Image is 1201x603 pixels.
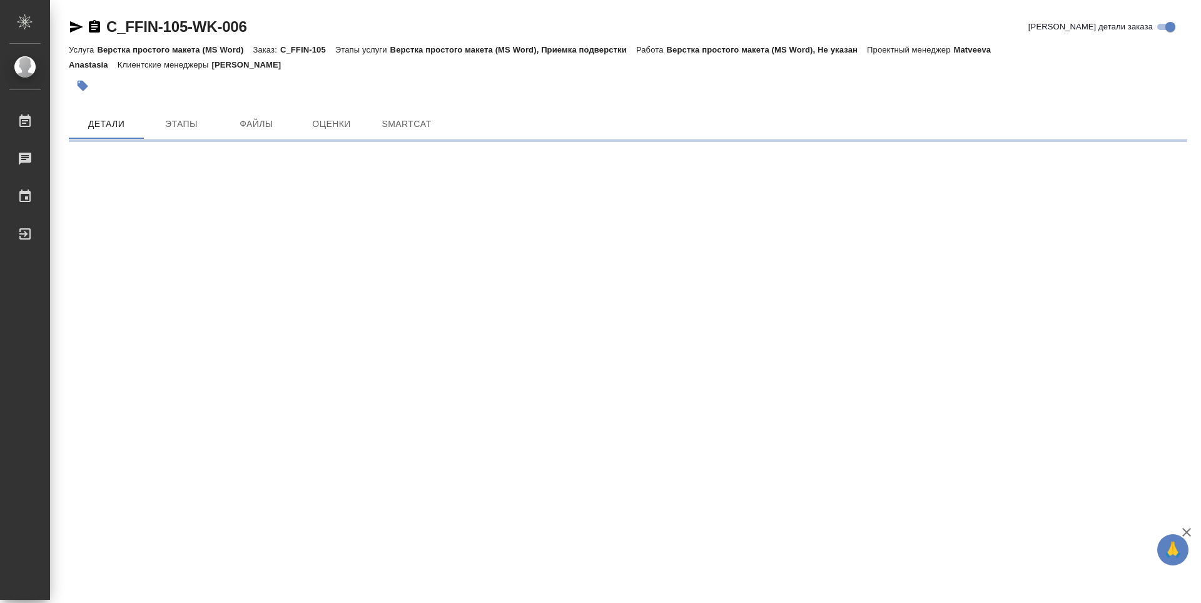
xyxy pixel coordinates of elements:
button: Скопировать ссылку [87,19,102,34]
button: Добавить тэг [69,72,96,99]
span: Детали [76,116,136,132]
p: Заказ: [253,45,280,54]
button: 🙏 [1157,534,1188,565]
p: C_FFIN-105 [280,45,335,54]
span: 🙏 [1162,537,1183,563]
p: Работа [636,45,667,54]
span: [PERSON_NAME] детали заказа [1028,21,1153,33]
span: SmartCat [377,116,437,132]
p: Клиентские менеджеры [118,60,212,69]
span: Этапы [151,116,211,132]
p: [PERSON_NAME] [211,60,290,69]
p: Верстка простого макета (MS Word), Не указан [667,45,868,54]
button: Скопировать ссылку для ЯМессенджера [69,19,84,34]
p: Проектный менеджер [867,45,953,54]
span: Оценки [302,116,362,132]
a: C_FFIN-105-WK-006 [106,18,247,35]
p: Верстка простого макета (MS Word), Приемка подверстки [390,45,636,54]
p: Верстка простого макета (MS Word) [97,45,253,54]
p: Услуга [69,45,97,54]
p: Этапы услуги [335,45,390,54]
span: Файлы [226,116,286,132]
